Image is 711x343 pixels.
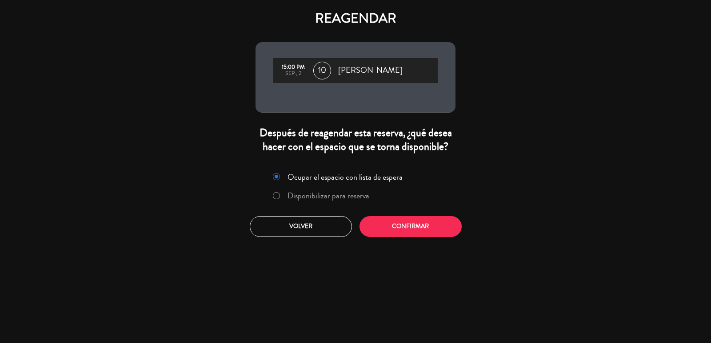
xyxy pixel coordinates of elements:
button: Confirmar [359,216,462,237]
span: 10 [313,62,331,79]
button: Volver [250,216,352,237]
h4: REAGENDAR [256,11,455,27]
div: sep., 2 [278,71,309,77]
span: [PERSON_NAME] [338,64,403,77]
label: Ocupar el espacio con lista de espera [288,173,403,181]
label: Disponibilizar para reserva [288,192,369,200]
div: 15:00 PM [278,64,309,71]
div: Después de reagendar esta reserva, ¿qué desea hacer con el espacio que se torna disponible? [256,126,455,154]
